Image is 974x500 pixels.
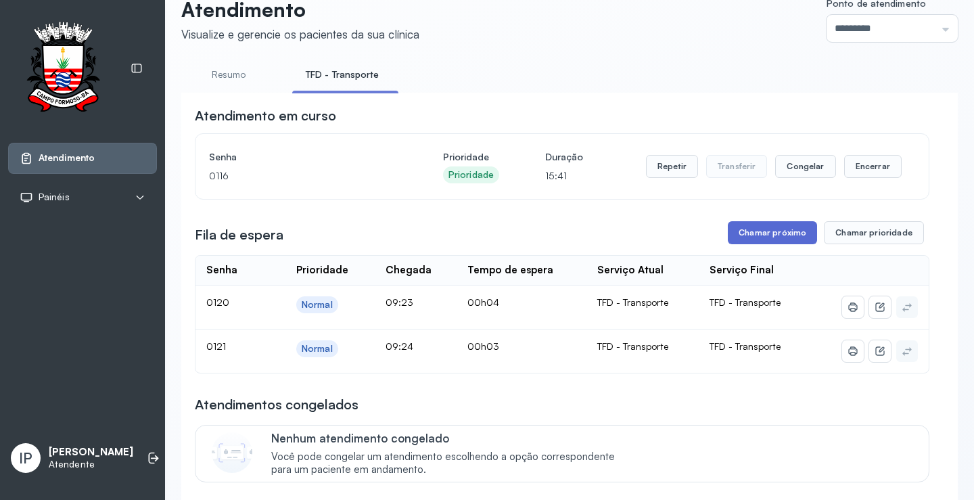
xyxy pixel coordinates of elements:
[467,296,499,308] span: 00h04
[181,64,276,86] a: Resumo
[206,296,229,308] span: 0120
[844,155,902,178] button: Encerrar
[14,22,112,116] img: Logotipo do estabelecimento
[545,147,583,166] h4: Duração
[271,451,629,476] span: Você pode congelar um atendimento escolhendo a opção correspondente para um paciente em andamento.
[206,264,237,277] div: Senha
[292,64,393,86] a: TFD - Transporte
[39,152,95,164] span: Atendimento
[824,221,924,244] button: Chamar prioridade
[195,225,283,244] h3: Fila de espera
[302,343,333,355] div: Normal
[195,106,336,125] h3: Atendimento em curso
[296,264,348,277] div: Prioridade
[181,27,419,41] div: Visualize e gerencie os pacientes da sua clínica
[209,147,397,166] h4: Senha
[386,264,432,277] div: Chegada
[49,459,133,470] p: Atendente
[597,296,688,309] div: TFD - Transporte
[545,166,583,185] p: 15:41
[467,264,553,277] div: Tempo de espera
[597,264,664,277] div: Serviço Atual
[597,340,688,353] div: TFD - Transporte
[209,166,397,185] p: 0116
[212,432,252,473] img: Imagem de CalloutCard
[302,299,333,311] div: Normal
[39,191,70,203] span: Painéis
[710,340,781,352] span: TFD - Transporte
[386,340,413,352] span: 09:24
[448,169,494,181] div: Prioridade
[271,431,629,445] p: Nenhum atendimento congelado
[710,264,774,277] div: Serviço Final
[206,340,226,352] span: 0121
[710,296,781,308] span: TFD - Transporte
[20,152,145,165] a: Atendimento
[49,446,133,459] p: [PERSON_NAME]
[728,221,817,244] button: Chamar próximo
[195,395,358,414] h3: Atendimentos congelados
[646,155,698,178] button: Repetir
[386,296,413,308] span: 09:23
[443,147,499,166] h4: Prioridade
[467,340,499,352] span: 00h03
[775,155,835,178] button: Congelar
[706,155,768,178] button: Transferir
